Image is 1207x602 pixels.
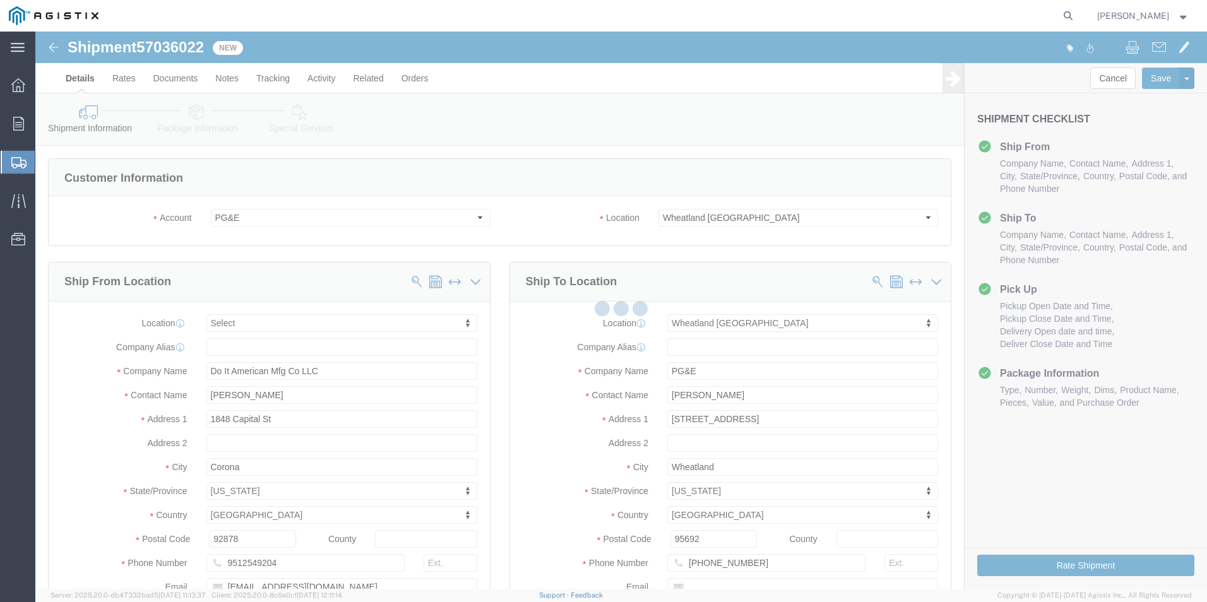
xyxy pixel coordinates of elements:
[571,591,603,599] a: Feedback
[997,590,1192,601] span: Copyright © [DATE]-[DATE] Agistix Inc., All Rights Reserved
[9,6,98,25] img: logo
[1097,8,1190,23] button: [PERSON_NAME]
[51,591,206,599] span: Server: 2025.20.0-db47332bad5
[539,591,571,599] a: Support
[1097,9,1169,23] span: Dianna Loza
[211,591,342,599] span: Client: 2025.20.0-8c6e0cf
[297,591,342,599] span: [DATE] 12:11:14
[158,591,206,599] span: [DATE] 11:13:37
